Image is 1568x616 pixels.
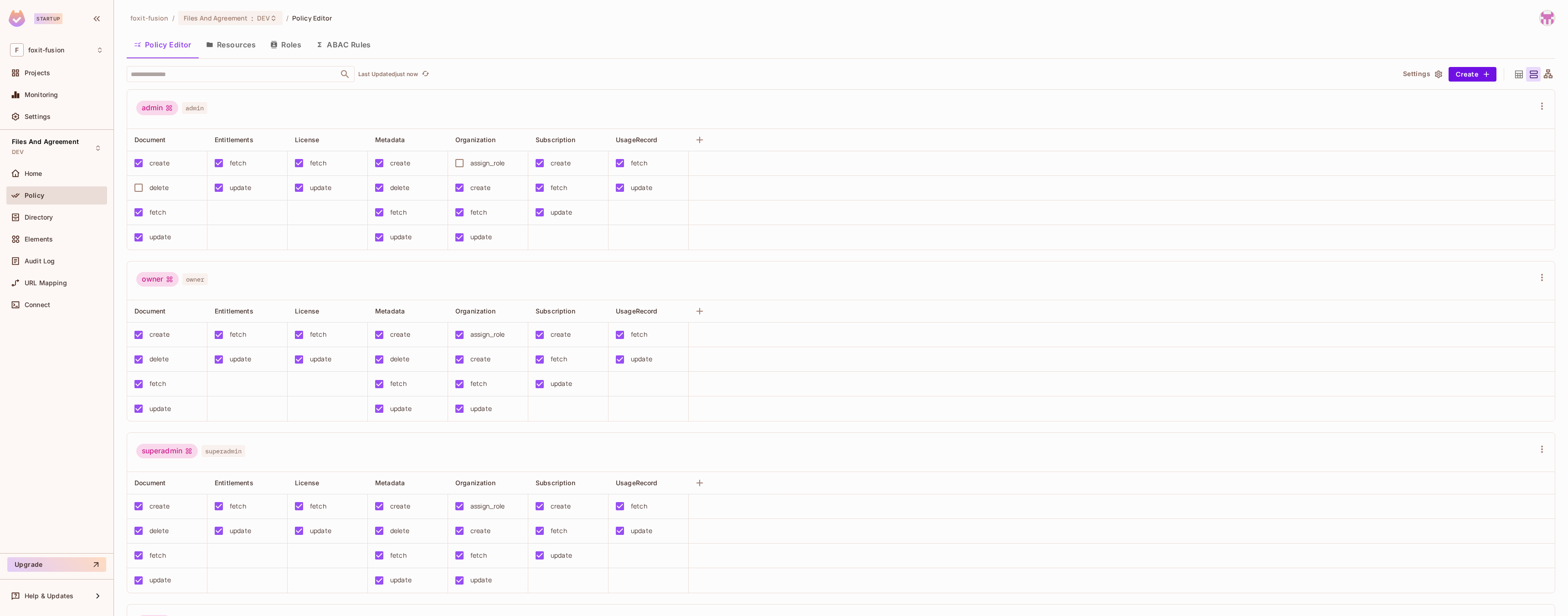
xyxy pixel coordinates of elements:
[230,158,246,168] div: fetch
[536,479,575,487] span: Subscription
[134,136,165,144] span: Document
[536,136,575,144] span: Subscription
[470,404,492,414] div: update
[295,479,319,487] span: License
[551,207,572,217] div: update
[310,501,326,511] div: fetch
[631,329,647,339] div: fetch
[25,257,55,265] span: Audit Log
[390,207,407,217] div: fetch
[470,575,492,585] div: update
[134,307,165,315] span: Document
[390,354,409,364] div: delete
[172,14,175,22] li: /
[25,214,53,221] span: Directory
[631,183,652,193] div: update
[551,379,572,389] div: update
[12,149,24,156] span: DEV
[215,307,253,315] span: Entitlements
[422,70,429,79] span: refresh
[10,43,24,56] span: F
[136,272,179,287] div: owner
[631,526,652,536] div: update
[358,71,418,78] p: Last Updated just now
[182,273,208,285] span: owner
[150,354,169,364] div: delete
[390,329,410,339] div: create
[536,307,575,315] span: Subscription
[551,329,571,339] div: create
[25,192,44,199] span: Policy
[25,592,73,600] span: Help & Updates
[339,68,351,81] button: Open
[470,379,487,389] div: fetch
[390,232,412,242] div: update
[150,329,170,339] div: create
[136,101,178,115] div: admin
[375,479,405,487] span: Metadata
[375,307,405,315] span: Metadata
[616,136,658,144] span: UsageRecord
[1540,10,1555,26] img: Aashish Chugh
[230,501,246,511] div: fetch
[1399,67,1445,82] button: Settings
[34,13,62,24] div: Startup
[455,307,495,315] span: Organization
[230,526,251,536] div: update
[230,329,246,339] div: fetch
[616,307,658,315] span: UsageRecord
[263,33,309,56] button: Roles
[390,379,407,389] div: fetch
[295,136,319,144] span: License
[215,479,253,487] span: Entitlements
[551,183,567,193] div: fetch
[390,575,412,585] div: update
[631,501,647,511] div: fetch
[631,158,647,168] div: fetch
[251,15,254,22] span: :
[150,575,171,585] div: update
[390,550,407,560] div: fetch
[292,14,332,22] span: Policy Editor
[310,329,326,339] div: fetch
[390,158,410,168] div: create
[1449,67,1496,82] button: Create
[25,301,50,308] span: Connect
[551,501,571,511] div: create
[551,526,567,536] div: fetch
[375,136,405,144] span: Metadata
[199,33,263,56] button: Resources
[470,354,490,364] div: create
[310,158,326,168] div: fetch
[150,526,169,536] div: delete
[230,354,251,364] div: update
[25,236,53,243] span: Elements
[455,479,495,487] span: Organization
[150,207,166,217] div: fetch
[470,232,492,242] div: update
[470,329,505,339] div: assign_role
[470,501,505,511] div: assign_role
[150,232,171,242] div: update
[470,207,487,217] div: fetch
[150,379,166,389] div: fetch
[390,526,409,536] div: delete
[25,113,51,120] span: Settings
[184,14,248,22] span: Files And Agreement
[455,136,495,144] span: Organization
[470,158,505,168] div: assign_role
[390,404,412,414] div: update
[230,183,251,193] div: update
[150,501,170,511] div: create
[551,354,567,364] div: fetch
[310,183,331,193] div: update
[616,479,658,487] span: UsageRecord
[28,46,64,54] span: Workspace: foxit-fusion
[420,69,431,80] button: refresh
[182,102,207,114] span: admin
[309,33,378,56] button: ABAC Rules
[390,183,409,193] div: delete
[25,170,42,177] span: Home
[470,550,487,560] div: fetch
[150,158,170,168] div: create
